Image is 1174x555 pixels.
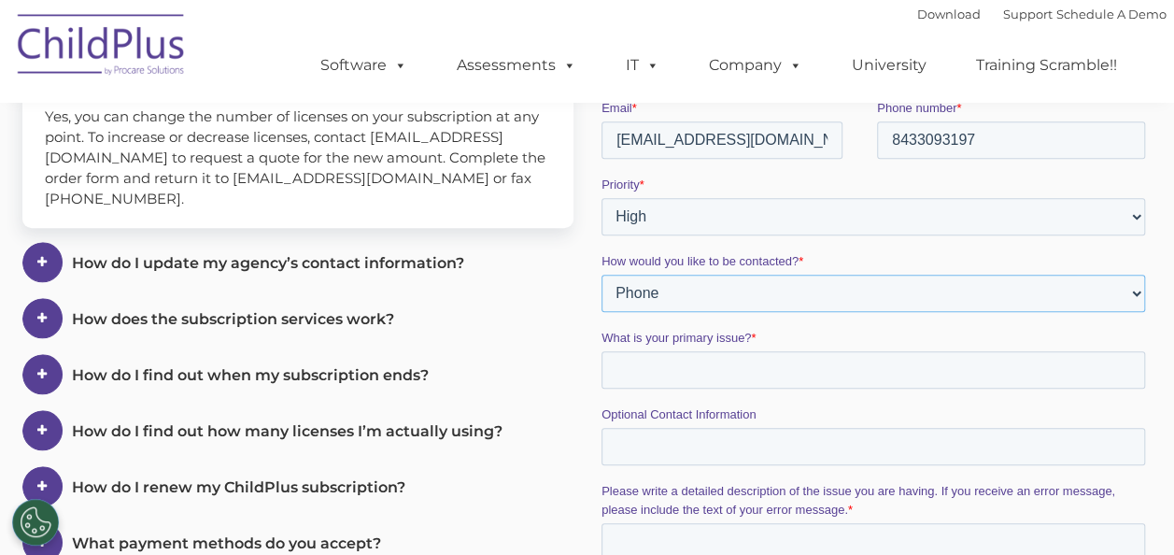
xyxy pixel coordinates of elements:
a: Assessments [438,47,595,84]
a: Company [690,47,821,84]
a: Training Scramble!! [957,47,1136,84]
iframe: Chat Widget [1081,465,1174,555]
a: Download [917,7,981,21]
a: University [833,47,945,84]
a: Schedule A Demo [1056,7,1167,21]
span: What payment methods do you accept? [72,534,381,552]
span: How does the subscription services work? [72,310,394,328]
a: IT [607,47,678,84]
span: How do I renew my ChildPlus subscription? [72,478,405,496]
img: ChildPlus by Procare Solutions [8,1,195,94]
span: How do I find out how many licenses I’m actually using? [72,422,502,440]
span: How do I update my agency’s contact information? [72,254,464,272]
span: How do I find out when my subscription ends? [72,366,429,384]
a: Support [1003,7,1053,21]
font: | [917,7,1167,21]
div: Yes, you can change the number of licenses on your subscription at any point. To increase or decr... [22,88,573,228]
a: Software [302,47,426,84]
